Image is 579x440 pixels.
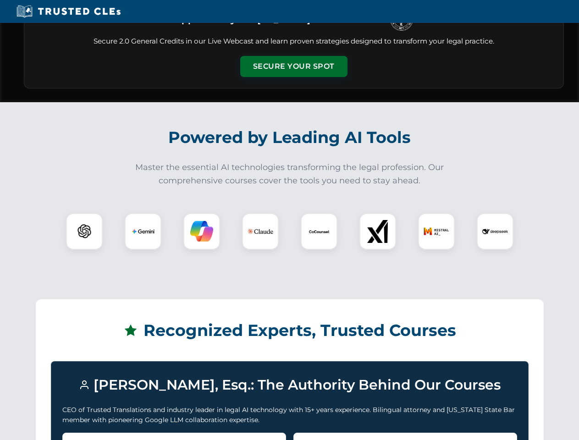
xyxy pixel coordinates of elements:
[308,220,331,243] img: CoCounsel Logo
[66,213,103,250] div: ChatGPT
[359,213,396,250] div: xAI
[477,213,513,250] div: DeepSeek
[240,56,347,77] button: Secure Your Spot
[482,219,508,244] img: DeepSeek Logo
[418,213,455,250] div: Mistral AI
[248,219,273,244] img: Claude Logo
[242,213,279,250] div: Claude
[51,314,529,346] h2: Recognized Experts, Trusted Courses
[71,218,98,245] img: ChatGPT Logo
[424,219,449,244] img: Mistral AI Logo
[14,5,123,18] img: Trusted CLEs
[301,213,337,250] div: CoCounsel
[36,121,544,154] h2: Powered by Leading AI Tools
[125,213,161,250] div: Gemini
[35,36,552,47] p: Secure 2.0 General Credits in our Live Webcast and learn proven strategies designed to transform ...
[183,213,220,250] div: Copilot
[62,405,517,425] p: CEO of Trusted Translations and industry leader in legal AI technology with 15+ years experience....
[62,373,517,397] h3: [PERSON_NAME], Esq.: The Authority Behind Our Courses
[190,220,213,243] img: Copilot Logo
[132,220,154,243] img: Gemini Logo
[129,161,450,187] p: Master the essential AI technologies transforming the legal profession. Our comprehensive courses...
[366,220,389,243] img: xAI Logo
